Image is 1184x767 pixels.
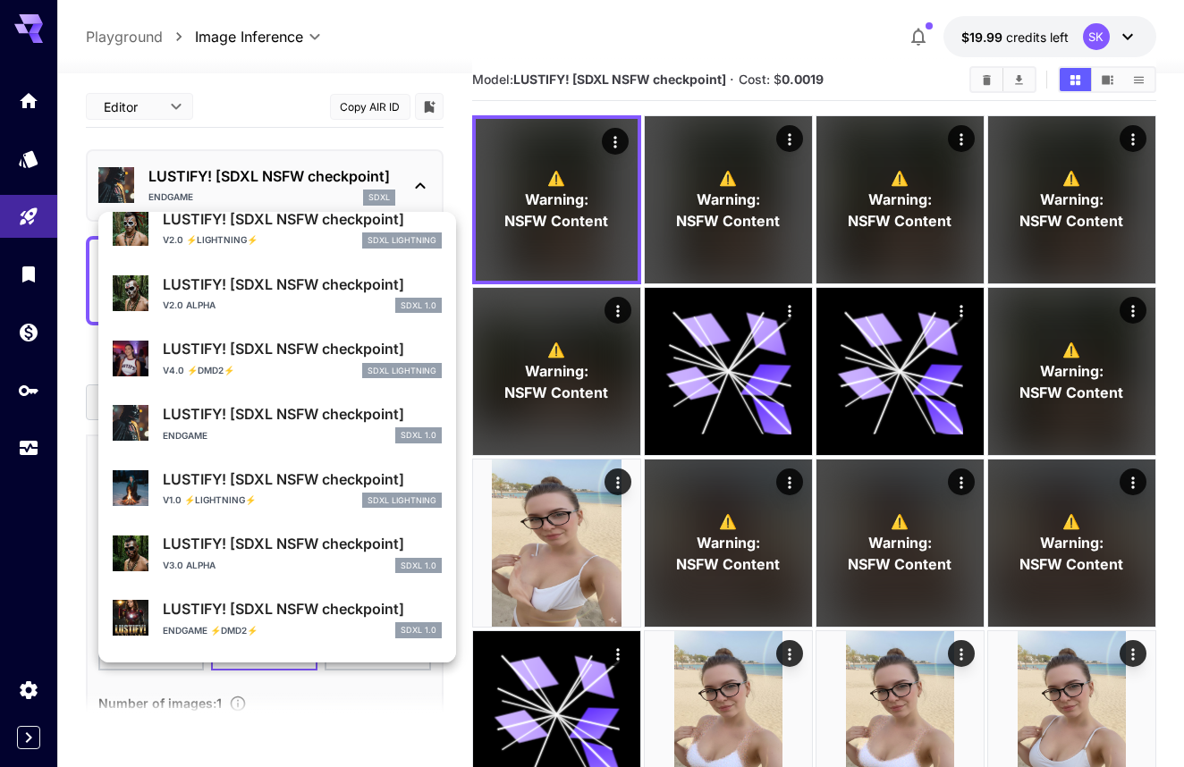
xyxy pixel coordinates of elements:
[163,493,256,507] p: v1.0 ⚡LIGHTNING⚡
[163,598,442,619] p: LUSTIFY! [SDXL NSFW checkpoint]
[113,526,442,580] div: LUSTIFY! [SDXL NSFW checkpoint]v3.0 alphaSDXL 1.0
[163,468,442,490] p: LUSTIFY! [SDXL NSFW checkpoint]
[163,338,442,359] p: LUSTIFY! [SDXL NSFW checkpoint]
[163,233,258,247] p: v2.0 ⚡LIGHTNING⚡
[163,429,207,442] p: ENDGAME
[113,396,442,451] div: LUSTIFY! [SDXL NSFW checkpoint]ENDGAMESDXL 1.0
[163,299,216,312] p: v2.0 alpha
[401,299,436,312] p: SDXL 1.0
[113,266,442,321] div: LUSTIFY! [SDXL NSFW checkpoint]v2.0 alphaSDXL 1.0
[113,591,442,645] div: LUSTIFY! [SDXL NSFW checkpoint]ENDGAME ⚡DMD2⚡SDXL 1.0
[113,331,442,385] div: LUSTIFY! [SDXL NSFW checkpoint]v4.0 ⚡DMD2⚡SDXL Lightning
[401,560,436,572] p: SDXL 1.0
[163,274,442,295] p: LUSTIFY! [SDXL NSFW checkpoint]
[368,234,436,247] p: SDXL Lightning
[401,624,436,636] p: SDXL 1.0
[163,624,258,637] p: ENDGAME ⚡DMD2⚡
[163,559,216,572] p: v3.0 alpha
[401,429,436,442] p: SDXL 1.0
[113,461,442,516] div: LUSTIFY! [SDXL NSFW checkpoint]v1.0 ⚡LIGHTNING⚡SDXL Lightning
[368,365,436,377] p: SDXL Lightning
[163,364,234,377] p: v4.0 ⚡DMD2⚡
[163,208,442,230] p: LUSTIFY! [SDXL NSFW checkpoint]
[113,201,442,256] div: LUSTIFY! [SDXL NSFW checkpoint]v2.0 ⚡LIGHTNING⚡SDXL Lightning
[163,533,442,554] p: LUSTIFY! [SDXL NSFW checkpoint]
[368,494,436,507] p: SDXL Lightning
[163,403,442,425] p: LUSTIFY! [SDXL NSFW checkpoint]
